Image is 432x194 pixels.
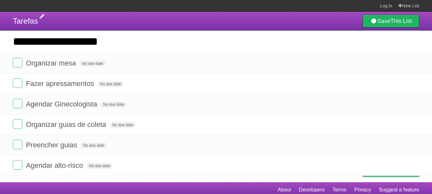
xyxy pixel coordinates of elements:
[98,81,123,87] span: No due date
[26,141,79,149] span: Preencher guias
[13,140,22,149] label: Done
[13,160,22,170] label: Done
[363,15,419,27] a: SaveThis List
[13,99,22,108] label: Done
[101,102,127,107] span: No due date
[110,122,136,128] span: No due date
[390,18,412,24] b: This List
[26,80,96,88] span: Fazer apressamentos
[26,120,108,128] span: Organizar guias de coleta
[26,161,85,169] span: Agendar alto-risco
[80,61,106,66] span: No due date
[26,100,99,108] span: Agendar Ginecologista
[26,59,78,67] span: Organizar mesa
[81,143,106,148] span: No due date
[376,165,416,176] span: Buy me a coffee
[13,119,22,129] label: Done
[13,58,22,67] label: Done
[13,17,38,25] span: Tarefas
[13,78,22,88] label: Done
[87,163,113,169] span: No due date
